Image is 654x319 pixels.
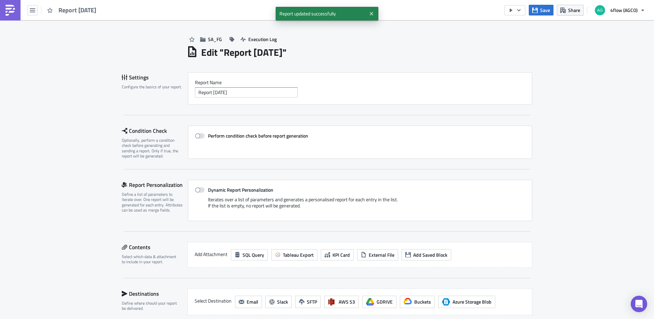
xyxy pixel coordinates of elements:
div: Report Personalization [122,180,188,190]
button: Save [529,5,553,15]
span: Add Saved Block [413,251,447,258]
button: Buckets [400,296,435,308]
span: Report updated successfully [276,7,366,21]
button: Slack [265,296,292,308]
span: Execution Log [248,36,277,43]
button: GDRIVE [362,296,396,308]
span: Slack [277,298,288,305]
button: External File [357,249,398,260]
span: Email [247,298,258,305]
span: SQL Query [243,251,264,258]
div: Iterates over a list of parameters and generates a personalised report for each entry in the list... [195,196,525,214]
button: Close [366,9,377,19]
span: Report [DATE] [58,6,97,14]
button: Azure Storage BlobAzure Storage Blob [438,296,495,308]
div: Select which data & attachment to include in your report. [122,254,180,265]
span: GDRIVE [377,298,393,305]
div: Contents [122,242,180,252]
span: AWS S3 [339,298,355,305]
button: Email [235,296,262,308]
button: 4flow (AGCO) [591,3,649,18]
span: 4flow (AGCO) [610,7,638,14]
span: Buckets [414,298,431,305]
div: Define a list of parameters to iterate over. One report will be generated for each entry. Attribu... [122,192,183,213]
img: PushMetrics [5,5,16,16]
strong: Dynamic Report Personalization [208,186,273,193]
span: SFTP [307,298,317,305]
h1: Edit " Report [DATE] " [201,46,287,59]
button: SFTP [295,296,321,308]
button: Tableau Export [271,249,317,260]
button: SQL Query [231,249,268,260]
span: Azure Storage Blob [453,298,492,305]
span: Tableau Export [283,251,314,258]
div: Condition Check [122,126,188,136]
span: KPI Card [332,251,350,258]
div: Define where should your report be delivered. [122,301,180,311]
label: Select Destination [195,296,232,306]
button: AWS S3 [324,296,359,308]
span: External File [369,251,394,258]
button: Share [557,5,584,15]
div: Optionally, perform a condition check before generating and sending a report. Only if true, the r... [122,138,183,159]
div: Configure the basics of your report. [122,84,183,89]
button: Execution Log [237,34,280,44]
button: SA_FG [197,34,225,44]
button: Add Saved Block [402,249,451,260]
label: Add Attachment [195,249,227,259]
img: Avatar [594,4,606,16]
strong: Perform condition check before report generation [208,132,308,139]
div: Settings [122,72,188,82]
label: Report Nam﻿e [195,79,525,86]
span: Azure Storage Blob [442,298,450,306]
span: Share [568,7,580,14]
span: Save [540,7,550,14]
span: SA_FG [208,36,222,43]
button: KPI Card [321,249,354,260]
div: Open Intercom Messenger [631,296,647,312]
div: Destinations [122,289,180,299]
